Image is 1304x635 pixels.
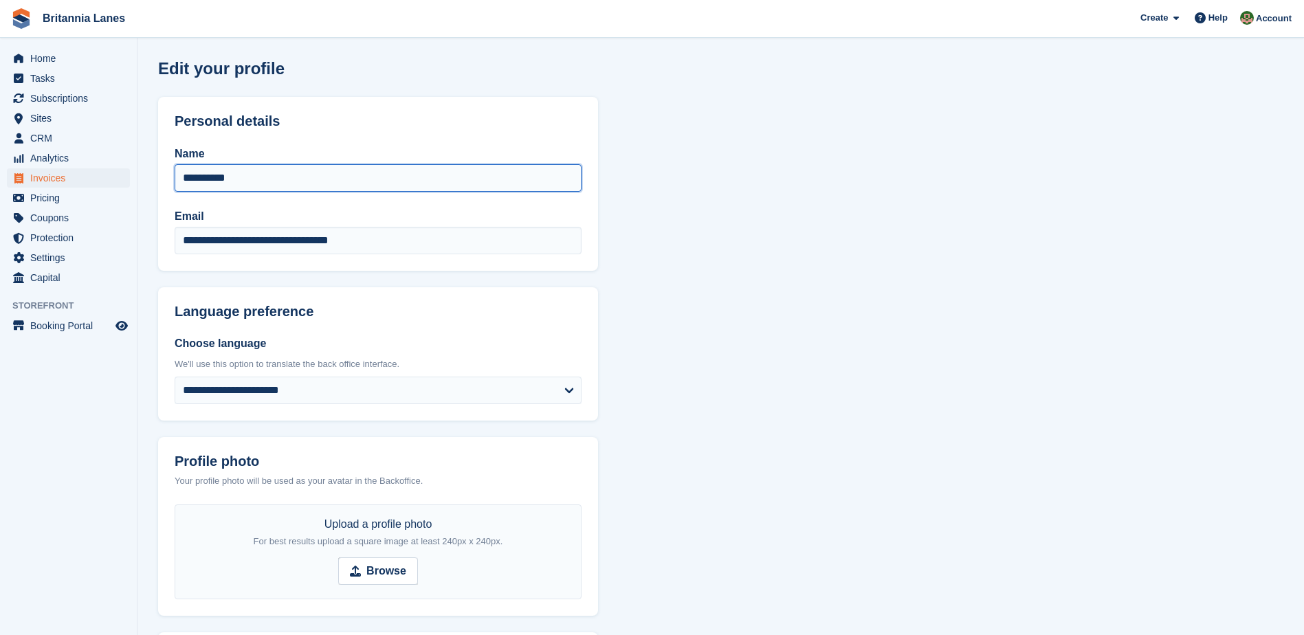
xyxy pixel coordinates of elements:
[7,248,130,267] a: menu
[30,49,113,68] span: Home
[30,188,113,208] span: Pricing
[37,7,131,30] a: Britannia Lanes
[175,113,582,129] h2: Personal details
[7,316,130,335] a: menu
[175,146,582,162] label: Name
[113,317,130,334] a: Preview store
[30,109,113,128] span: Sites
[254,516,503,549] div: Upload a profile photo
[175,454,582,469] label: Profile photo
[7,129,130,148] a: menu
[1140,11,1168,25] span: Create
[30,208,113,227] span: Coupons
[7,188,130,208] a: menu
[7,208,130,227] a: menu
[1256,12,1292,25] span: Account
[30,268,113,287] span: Capital
[1208,11,1228,25] span: Help
[338,557,418,585] input: Browse
[7,148,130,168] a: menu
[1240,11,1254,25] img: Sam Wooldridge
[175,208,582,225] label: Email
[7,228,130,247] a: menu
[175,335,582,352] label: Choose language
[7,69,130,88] a: menu
[175,304,582,320] h2: Language preference
[11,8,32,29] img: stora-icon-8386f47178a22dfd0bd8f6a31ec36ba5ce8667c1dd55bd0f319d3a0aa187defe.svg
[30,89,113,108] span: Subscriptions
[30,168,113,188] span: Invoices
[30,316,113,335] span: Booking Portal
[254,536,503,546] span: For best results upload a square image at least 240px x 240px.
[30,228,113,247] span: Protection
[7,89,130,108] a: menu
[30,129,113,148] span: CRM
[175,474,582,488] div: Your profile photo will be used as your avatar in the Backoffice.
[7,268,130,287] a: menu
[30,69,113,88] span: Tasks
[7,49,130,68] a: menu
[175,357,582,371] div: We'll use this option to translate the back office interface.
[158,59,285,78] h1: Edit your profile
[7,109,130,128] a: menu
[30,248,113,267] span: Settings
[30,148,113,168] span: Analytics
[366,563,406,579] strong: Browse
[12,299,137,313] span: Storefront
[7,168,130,188] a: menu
